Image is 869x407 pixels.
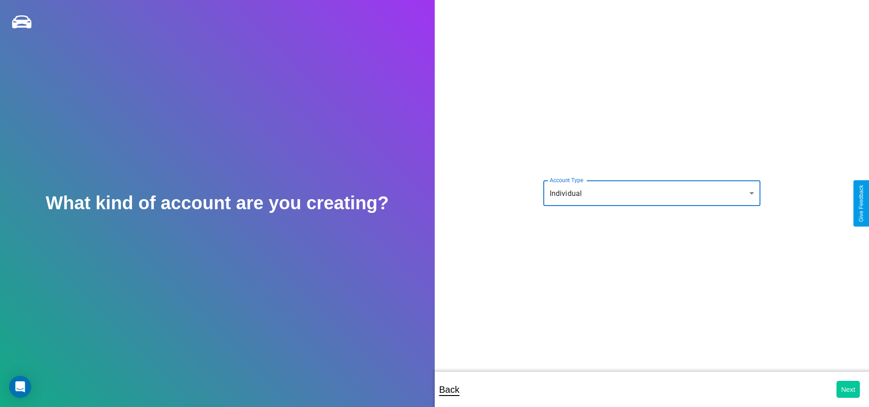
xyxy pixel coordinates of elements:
[543,180,760,206] div: Individual
[550,176,583,184] label: Account Type
[46,193,389,213] h2: What kind of account are you creating?
[858,185,864,222] div: Give Feedback
[439,381,459,398] p: Back
[9,376,31,398] div: Open Intercom Messenger
[836,381,860,398] button: Next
